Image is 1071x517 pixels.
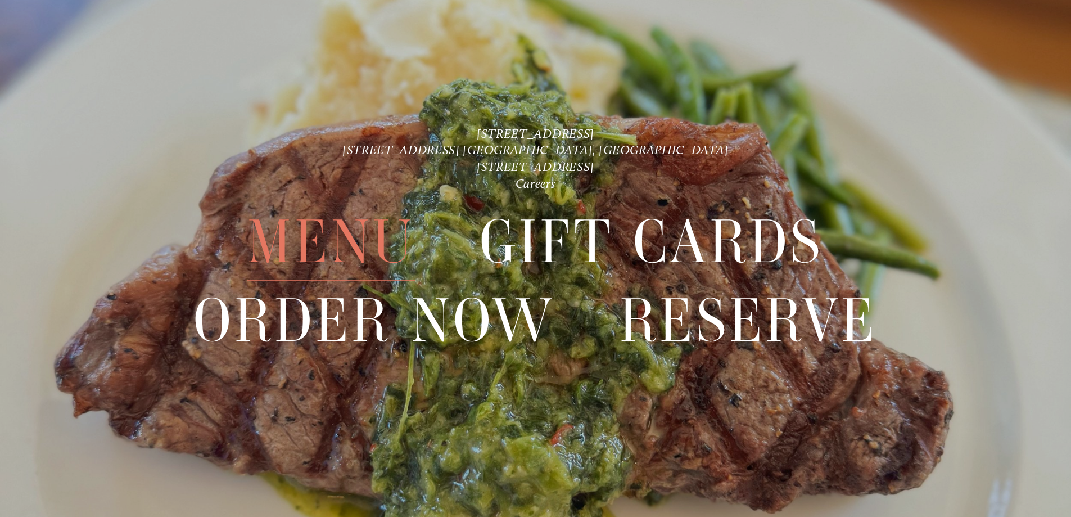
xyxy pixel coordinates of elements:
[193,282,555,359] a: Order Now
[247,204,415,281] a: Menu
[477,159,594,174] a: [STREET_ADDRESS]
[342,142,729,158] a: [STREET_ADDRESS] [GEOGRAPHIC_DATA], [GEOGRAPHIC_DATA]
[480,204,824,281] a: Gift Cards
[516,176,556,191] a: Careers
[477,126,594,141] a: [STREET_ADDRESS]
[620,282,878,359] a: Reserve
